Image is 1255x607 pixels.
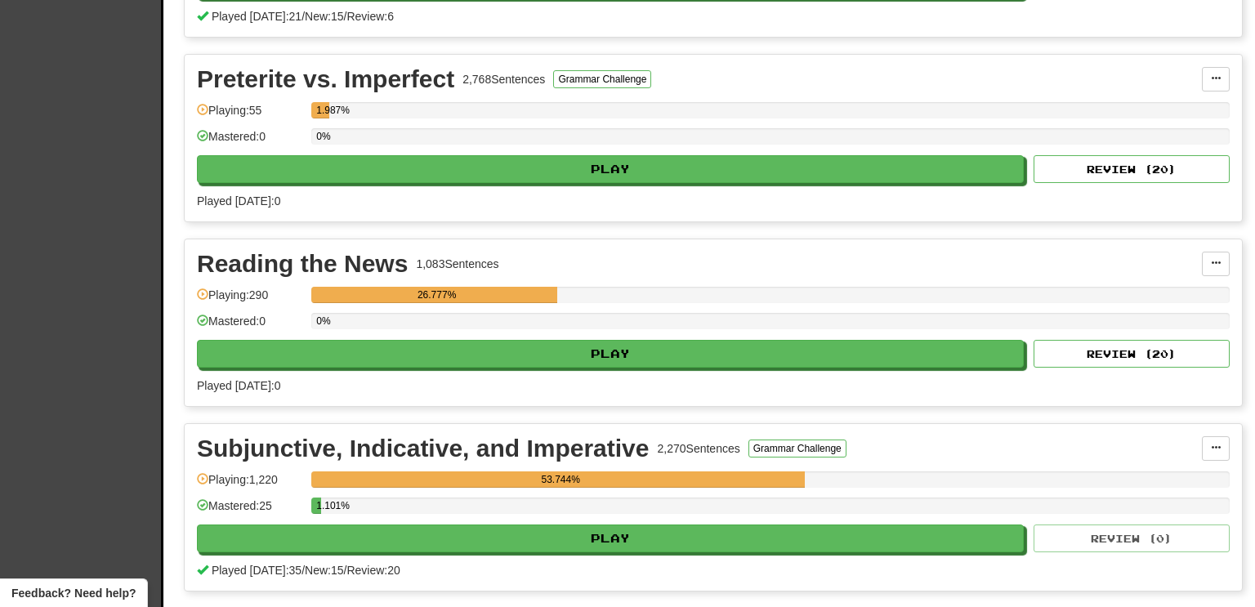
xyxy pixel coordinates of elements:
div: Preterite vs. Imperfect [197,67,454,91]
button: Review (20) [1034,340,1230,368]
span: Played [DATE]: 35 [212,564,301,577]
button: Play [197,524,1024,552]
button: Grammar Challenge [748,440,846,457]
div: Playing: 1,220 [197,471,303,498]
span: Open feedback widget [11,585,136,601]
span: Played [DATE]: 0 [197,194,280,208]
div: 26.777% [316,287,557,303]
span: / [301,10,305,23]
button: Review (20) [1034,155,1230,183]
div: 1.101% [316,498,321,514]
span: Played [DATE]: 0 [197,379,280,392]
div: 53.744% [316,471,805,488]
button: Grammar Challenge [553,70,651,88]
div: Mastered: 25 [197,498,303,524]
div: 2,270 Sentences [658,440,740,457]
div: Mastered: 0 [197,128,303,155]
span: / [344,10,347,23]
div: 1.987% [316,102,329,118]
span: New: 15 [305,564,343,577]
button: Play [197,155,1024,183]
div: 2,768 Sentences [462,71,545,87]
span: / [301,564,305,577]
div: Reading the News [197,252,408,276]
span: Played [DATE]: 21 [212,10,301,23]
span: Review: 20 [346,564,400,577]
div: Subjunctive, Indicative, and Imperative [197,436,650,461]
span: New: 15 [305,10,343,23]
button: Play [197,340,1024,368]
div: Mastered: 0 [197,313,303,340]
div: Playing: 290 [197,287,303,314]
div: Playing: 55 [197,102,303,129]
div: 1,083 Sentences [416,256,498,272]
button: Review (0) [1034,524,1230,552]
span: / [344,564,347,577]
span: Review: 6 [346,10,394,23]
